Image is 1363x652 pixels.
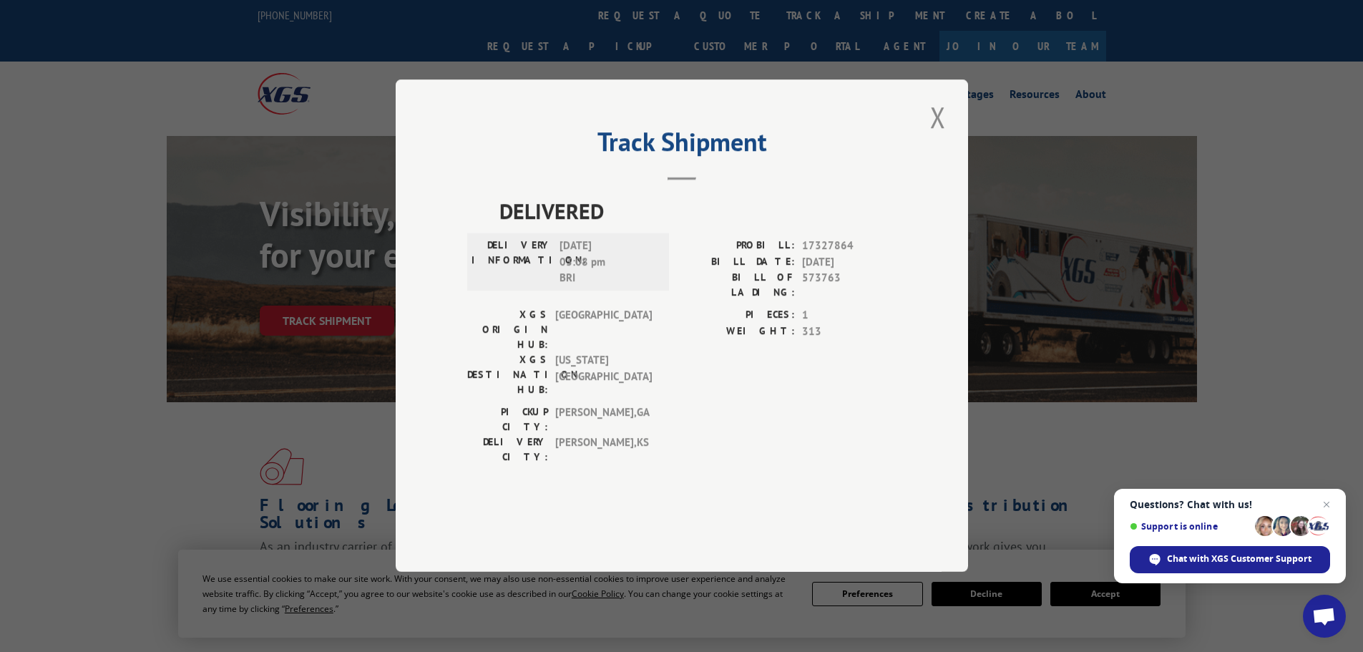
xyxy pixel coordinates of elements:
[802,238,897,255] span: 17327864
[467,435,548,465] label: DELIVERY CITY:
[467,405,548,435] label: PICKUP CITY:
[1130,499,1330,510] span: Questions? Chat with us!
[555,308,652,353] span: [GEOGRAPHIC_DATA]
[682,254,795,271] label: BILL DATE:
[682,238,795,255] label: PROBILL:
[555,435,652,465] span: [PERSON_NAME] , KS
[1303,595,1346,638] a: Open chat
[682,308,795,324] label: PIECES:
[499,195,897,228] span: DELIVERED
[560,238,656,287] span: [DATE] 03:08 pm BRI
[802,308,897,324] span: 1
[472,238,552,287] label: DELIVERY INFORMATION:
[682,323,795,340] label: WEIGHT:
[802,323,897,340] span: 313
[467,308,548,353] label: XGS ORIGIN HUB:
[467,353,548,398] label: XGS DESTINATION HUB:
[682,271,795,301] label: BILL OF LADING:
[555,405,652,435] span: [PERSON_NAME] , GA
[926,97,950,137] button: Close modal
[1130,521,1250,532] span: Support is online
[555,353,652,398] span: [US_STATE][GEOGRAPHIC_DATA]
[802,254,897,271] span: [DATE]
[1167,553,1311,565] span: Chat with XGS Customer Support
[467,132,897,159] h2: Track Shipment
[802,271,897,301] span: 573763
[1130,546,1330,573] span: Chat with XGS Customer Support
